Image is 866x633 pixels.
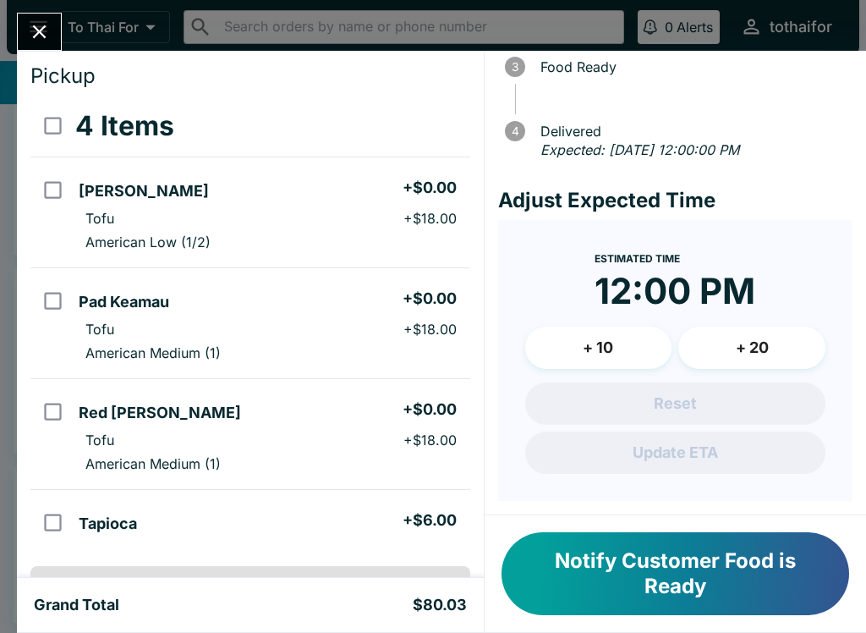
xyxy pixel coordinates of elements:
[75,109,174,143] h3: 4 Items
[403,289,457,309] h5: + $0.00
[532,59,852,74] span: Food Ready
[502,532,849,615] button: Notify Customer Food is Ready
[511,124,518,138] text: 4
[85,321,114,338] p: Tofu
[85,344,221,361] p: American Medium (1)
[79,514,137,534] h5: Tapioca
[512,60,518,74] text: 3
[30,63,96,88] span: Pickup
[18,14,61,50] button: Close
[85,234,211,250] p: American Low (1/2)
[79,292,169,312] h5: Pad Keamau
[79,181,209,201] h5: [PERSON_NAME]
[532,124,852,139] span: Delivered
[403,178,457,198] h5: + $0.00
[540,141,739,158] em: Expected: [DATE] 12:00:00 PM
[403,510,457,531] h5: + $6.00
[413,595,467,615] h5: $80.03
[595,252,680,265] span: Estimated Time
[79,403,241,423] h5: Red [PERSON_NAME]
[403,399,457,420] h5: + $0.00
[498,188,852,213] h4: Adjust Expected Time
[403,432,457,449] p: + $18.00
[403,321,457,338] p: + $18.00
[85,455,221,472] p: American Medium (1)
[595,269,755,313] time: 12:00 PM
[403,210,457,227] p: + $18.00
[678,327,825,369] button: + 20
[85,210,114,227] p: Tofu
[85,432,114,449] p: Tofu
[34,595,119,615] h5: Grand Total
[30,96,470,553] table: orders table
[525,327,672,369] button: + 10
